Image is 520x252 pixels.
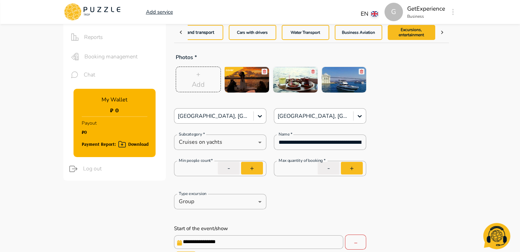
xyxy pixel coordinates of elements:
div: Group [174,195,266,209]
button: Payment Report: Download [82,137,149,149]
button: - [218,162,240,174]
div: G [385,3,403,21]
div: logoutLog out [62,160,166,178]
img: Thumbnail 1 [273,67,318,93]
p: My Wallet [102,96,128,104]
div: sidebar iconsBooking management [63,47,166,66]
button: logout [67,163,80,175]
button: + [341,162,363,174]
button: - [318,162,339,174]
p: Business [407,13,445,19]
a: Add service [146,8,173,16]
img: lang [371,11,378,16]
p: + [196,69,200,80]
label: Min people count* [179,158,213,164]
label: Subcategory * [179,131,205,137]
img: Thumbnail 2 [322,67,366,93]
button: sidebar icons [69,30,81,44]
div: Payment Report: Download [82,140,149,149]
div: sidebar iconsReports [63,27,166,47]
span: Booking management [84,53,160,61]
div: basic tabs [173,22,421,43]
button: sidebar icons [69,69,80,81]
label: Name [279,131,292,137]
div: Cruises on yachts [174,136,266,149]
span: Reports [84,33,160,41]
label: Start of the event/show [174,225,228,232]
button: sidebar icons [69,50,81,64]
img: Thumbnail 0 [225,67,269,93]
h1: ₽0 [82,129,97,135]
label: Max quantity of booking * [279,158,325,164]
button: + [241,162,263,174]
button: Excursions, entertainment [388,25,435,40]
p: Photos * [174,50,430,65]
h1: ₽ 0 [110,107,119,114]
p: Add [192,80,205,90]
span: Chat [84,71,160,79]
p: GetExperience [407,4,445,13]
p: Payout [82,117,97,129]
label: Type excursion [179,191,206,197]
div: sidebar iconsChat [63,66,166,83]
span: Log out [83,165,160,173]
p: EN [361,10,369,18]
